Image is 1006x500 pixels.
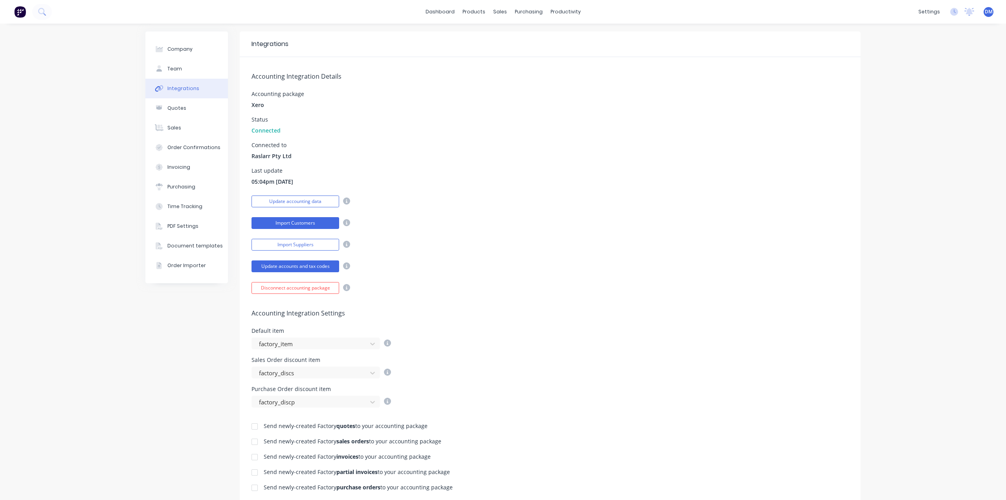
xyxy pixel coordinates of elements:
[251,328,391,334] div: Default item
[251,152,292,160] span: Raslarr Pty Ltd
[336,483,380,491] b: purchase orders
[167,46,193,53] div: Company
[336,437,369,445] b: sales orders
[145,256,228,275] button: Order Importer
[145,157,228,177] button: Invoicing
[145,98,228,118] button: Quotes
[251,117,281,122] div: Status
[264,439,441,444] div: Send newly-created Factory to your accounting package
[251,386,391,392] div: Purchase Order discount item
[251,239,339,251] button: Import Suppliers
[251,91,304,97] div: Accounting package
[167,105,186,112] div: Quotes
[251,217,339,229] button: Import Customers
[167,144,220,151] div: Order Confirmations
[145,39,228,59] button: Company
[251,177,293,186] span: 05:04pm [DATE]
[251,142,292,148] div: Connected to
[145,236,228,256] button: Document templates
[167,223,198,230] div: PDF Settings
[167,164,190,171] div: Invoicing
[251,357,391,363] div: Sales Order discount item
[422,6,459,18] a: dashboard
[264,485,453,490] div: Send newly-created Factory to your accounting package
[914,6,944,18] div: settings
[167,124,181,131] div: Sales
[511,6,547,18] div: purchasing
[251,168,293,173] div: Last update
[251,73,849,80] h5: Accounting Integration Details
[145,216,228,236] button: PDF Settings
[167,262,206,269] div: Order Importer
[145,197,228,216] button: Time Tracking
[167,242,223,249] div: Document templates
[336,453,358,460] b: invoices
[489,6,511,18] div: sales
[251,126,281,135] span: Connected
[264,469,450,475] div: Send newly-created Factory to your accounting package
[264,454,431,459] div: Send newly-created Factory to your accounting package
[145,177,228,197] button: Purchasing
[264,423,428,429] div: Send newly-created Factory to your accounting package
[167,183,195,190] div: Purchasing
[251,260,339,272] button: Update accounts and tax codes
[251,282,339,294] button: Disconnect accounting package
[336,422,355,430] b: quotes
[145,118,228,138] button: Sales
[145,59,228,79] button: Team
[167,85,199,92] div: Integrations
[459,6,489,18] div: products
[14,6,26,18] img: Factory
[167,65,182,72] div: Team
[985,8,993,15] span: DM
[547,6,585,18] div: productivity
[145,79,228,98] button: Integrations
[251,310,849,317] h5: Accounting Integration Settings
[167,203,202,210] div: Time Tracking
[145,138,228,157] button: Order Confirmations
[251,196,339,207] button: Update accounting data
[251,39,288,49] div: Integrations
[336,468,378,476] b: partial invoices
[251,101,264,109] span: Xero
